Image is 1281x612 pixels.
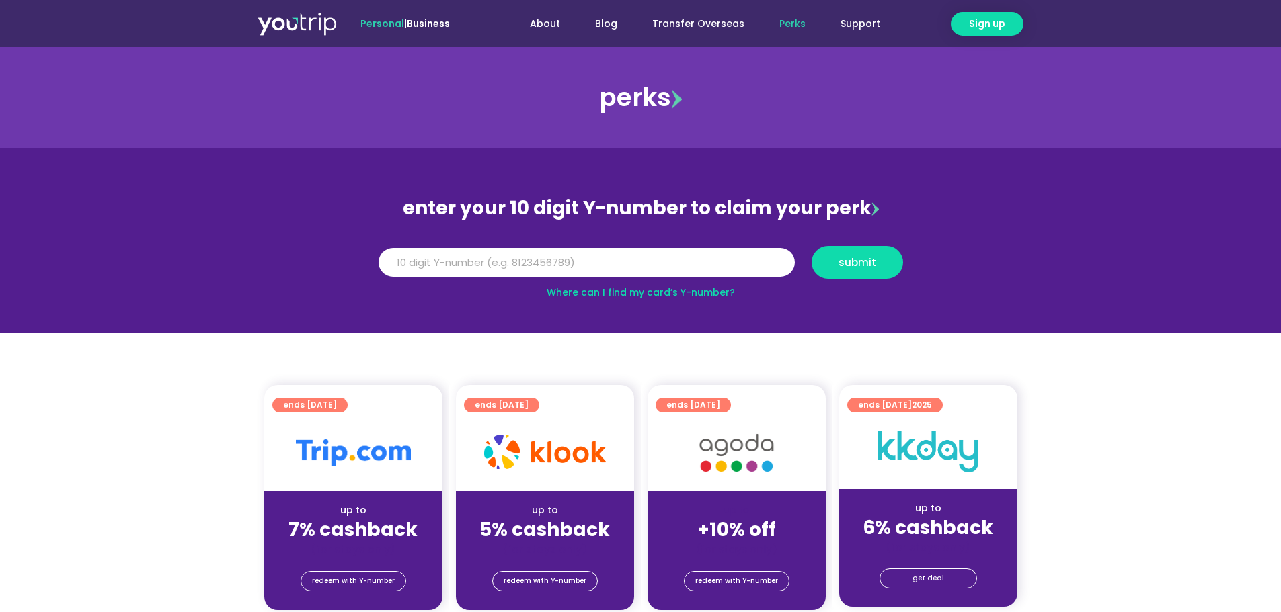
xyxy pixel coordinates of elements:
span: ends [DATE] [475,398,529,412]
div: up to [275,503,432,517]
span: ends [DATE] [858,398,932,412]
a: Transfer Overseas [635,11,762,36]
a: ends [DATE] [272,398,348,412]
span: redeem with Y-number [312,572,395,591]
a: About [512,11,578,36]
a: redeem with Y-number [492,571,598,591]
span: get deal [913,569,944,588]
a: ends [DATE] [464,398,539,412]
form: Y Number [379,246,903,289]
strong: 7% cashback [288,517,418,543]
button: submit [812,246,903,279]
a: get deal [880,568,977,588]
a: Business [407,17,450,30]
span: redeem with Y-number [695,572,778,591]
div: (for stays only) [275,542,432,556]
span: | [360,17,450,30]
strong: 5% cashback [479,517,610,543]
span: redeem with Y-number [504,572,586,591]
div: (for stays only) [658,542,815,556]
a: Support [823,11,898,36]
div: (for stays only) [467,542,623,556]
div: up to [850,501,1007,515]
div: enter your 10 digit Y-number to claim your perk [372,191,910,226]
a: ends [DATE]2025 [847,398,943,412]
a: Sign up [951,12,1023,36]
a: Where can I find my card’s Y-number? [547,286,735,299]
span: ends [DATE] [283,398,337,412]
a: redeem with Y-number [301,571,406,591]
input: 10 digit Y-number (e.g. 8123456789) [379,248,795,277]
div: (for stays only) [850,540,1007,554]
a: Blog [578,11,635,36]
nav: Menu [486,11,898,36]
span: ends [DATE] [666,398,720,412]
span: submit [839,257,876,267]
strong: +10% off [697,517,776,543]
span: up to [724,503,749,517]
a: ends [DATE] [656,398,731,412]
span: Sign up [969,17,1005,31]
div: up to [467,503,623,517]
a: redeem with Y-number [684,571,789,591]
span: Personal [360,17,404,30]
span: 2025 [912,399,932,410]
strong: 6% cashback [863,515,993,541]
a: Perks [762,11,823,36]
